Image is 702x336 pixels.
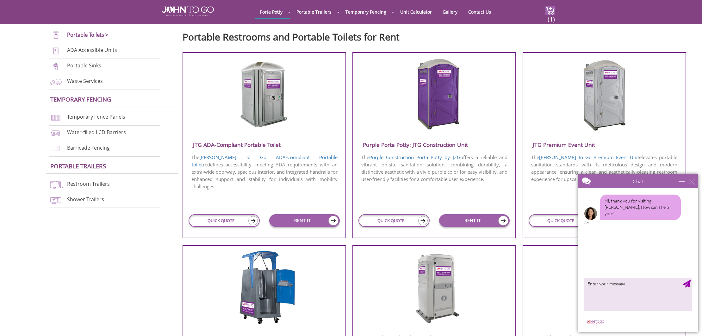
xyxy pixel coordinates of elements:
img: water-filled%20barriers-new.png [49,129,63,137]
img: Purple-Porta-Potty-J2G-Construction-Unit.png [404,58,464,131]
img: portable-sinks-new.png [49,62,63,71]
a: Waste Services [67,78,103,85]
a: Contact Us [463,6,496,18]
img: chan-link-fencing-new.png [49,113,63,122]
a: Portable trailers [50,162,106,170]
h3: JTG ADA-Compliant Portable Toilet [183,140,345,150]
img: ADA-units-new.png [49,47,63,55]
a: RENT IT [439,214,510,227]
img: shower-trailers-new.png [49,196,63,204]
a: Temporary Fencing [50,95,111,103]
a: Temporary Fencing [341,6,391,18]
a: Porta Potties [50,13,93,21]
a: Water-filled LCD Barriers [67,129,126,136]
img: icon [498,216,508,226]
h2: Portable Restrooms and Portable Toilets for Rent [183,28,693,42]
a: QUICK QUOTE [358,214,430,227]
a: ADA Accessible Units [67,47,117,54]
img: icon [418,216,428,225]
a: QUICK QUOTE [189,214,260,227]
img: icon [248,216,258,225]
a: Portable Toilets > [67,31,109,38]
img: JTG-ADA-Compliant-Portable-Toilet.png [234,58,295,131]
img: JTG-Ambassador-Flush-Deluxe.png.webp [404,251,464,324]
img: JTG-Hi-Rise-Unit.png [233,251,296,325]
a: [PERSON_NAME] To Go ADA-Compliant Portable Toilet [191,154,338,168]
a: QUICK QUOTE [529,214,600,227]
img: JTG-Premium-Event-Unit.png [574,58,635,131]
a: Gallery [438,6,462,18]
a: Portable Sinks [67,62,101,69]
a: RENT IT [269,214,340,227]
a: Portable Trailers [292,6,336,18]
iframe: Live Chat Box [574,170,702,336]
img: JOHN to go [162,6,214,16]
p: The offers a reliable and vibrant on-site sanitation solution, combining durability, a distinctiv... [353,153,515,184]
a: Restroom Trailers [67,180,110,187]
h3: Purple Porta Potty: JTG Construction Unit [353,140,515,150]
p: The elevates portable sanitation standards with its meticulous design and modern appearance, ensu... [523,153,686,184]
a: Unit Calculator [395,6,437,18]
a: Temporary Fence Panels [67,114,125,121]
a: [PERSON_NAME] To Go Premium Event Unit [539,154,639,160]
img: waste-services-new.png [49,78,63,86]
a: Porta Potty [255,6,287,18]
img: barricade-fencing-icon-new.png [49,144,63,153]
p: The redefines accessibility, meeting ADA requirements with an extra-wide doorway, spacious interi... [183,153,345,191]
span: (1) [547,10,555,23]
a: Barricade Fencing [67,145,110,152]
img: cart a [545,6,555,15]
h3: JTG Premium Event Unit [523,140,686,150]
img: portable-toilets-new.png [49,31,63,40]
img: icon [328,216,339,226]
img: restroom-trailers-new.png [49,180,63,189]
a: Purple Construction Porta Potty by J2G [369,154,460,160]
a: Shower Trailers [67,196,104,203]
